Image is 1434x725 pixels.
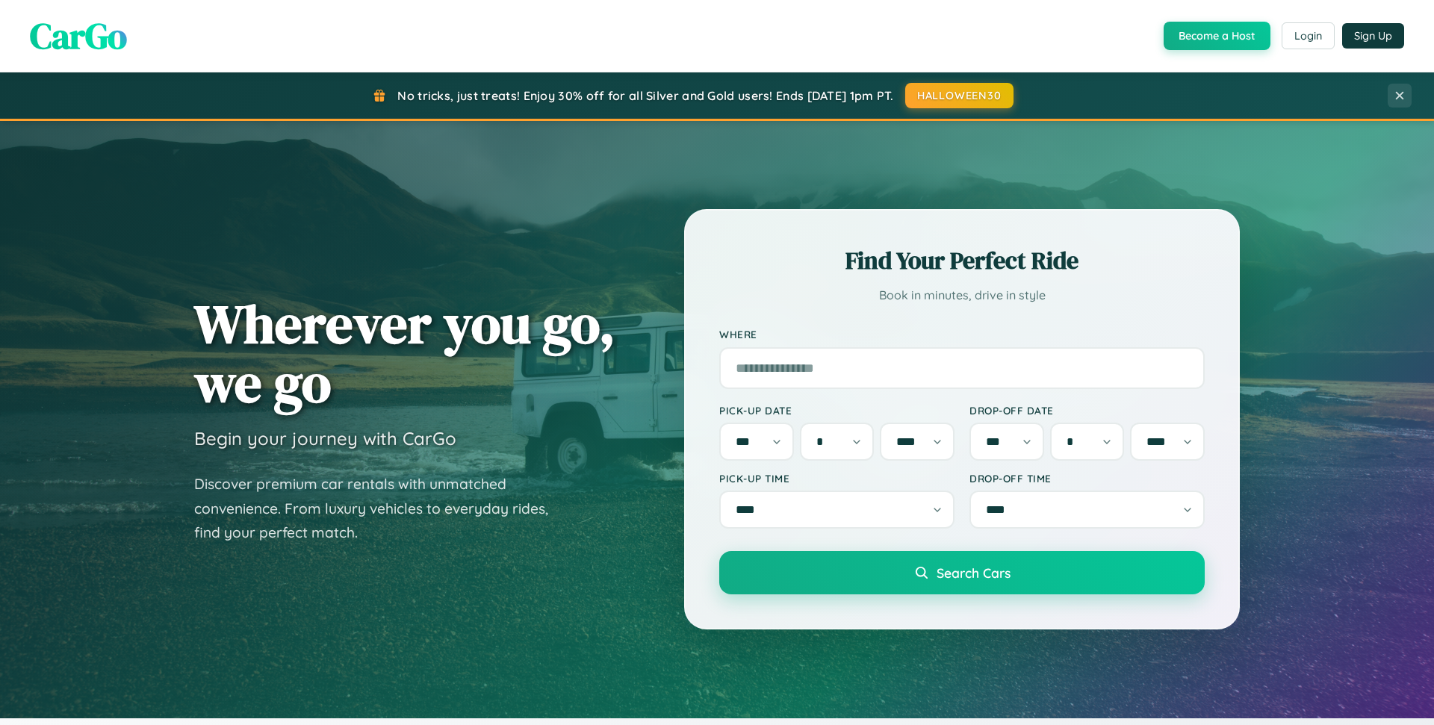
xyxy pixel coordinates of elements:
[937,564,1011,581] span: Search Cars
[397,88,893,103] span: No tricks, just treats! Enjoy 30% off for all Silver and Gold users! Ends [DATE] 1pm PT.
[1282,22,1335,49] button: Login
[194,427,456,449] h3: Begin your journey with CarGo
[719,284,1205,306] p: Book in minutes, drive in style
[719,329,1205,341] label: Where
[719,404,955,417] label: Pick-up Date
[969,404,1205,417] label: Drop-off Date
[719,551,1205,594] button: Search Cars
[30,11,127,60] span: CarGo
[969,472,1205,485] label: Drop-off Time
[905,83,1014,108] button: HALLOWEEN30
[194,294,615,412] h1: Wherever you go, we go
[1164,22,1270,50] button: Become a Host
[719,244,1205,277] h2: Find Your Perfect Ride
[1342,23,1404,49] button: Sign Up
[194,472,568,545] p: Discover premium car rentals with unmatched convenience. From luxury vehicles to everyday rides, ...
[719,472,955,485] label: Pick-up Time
